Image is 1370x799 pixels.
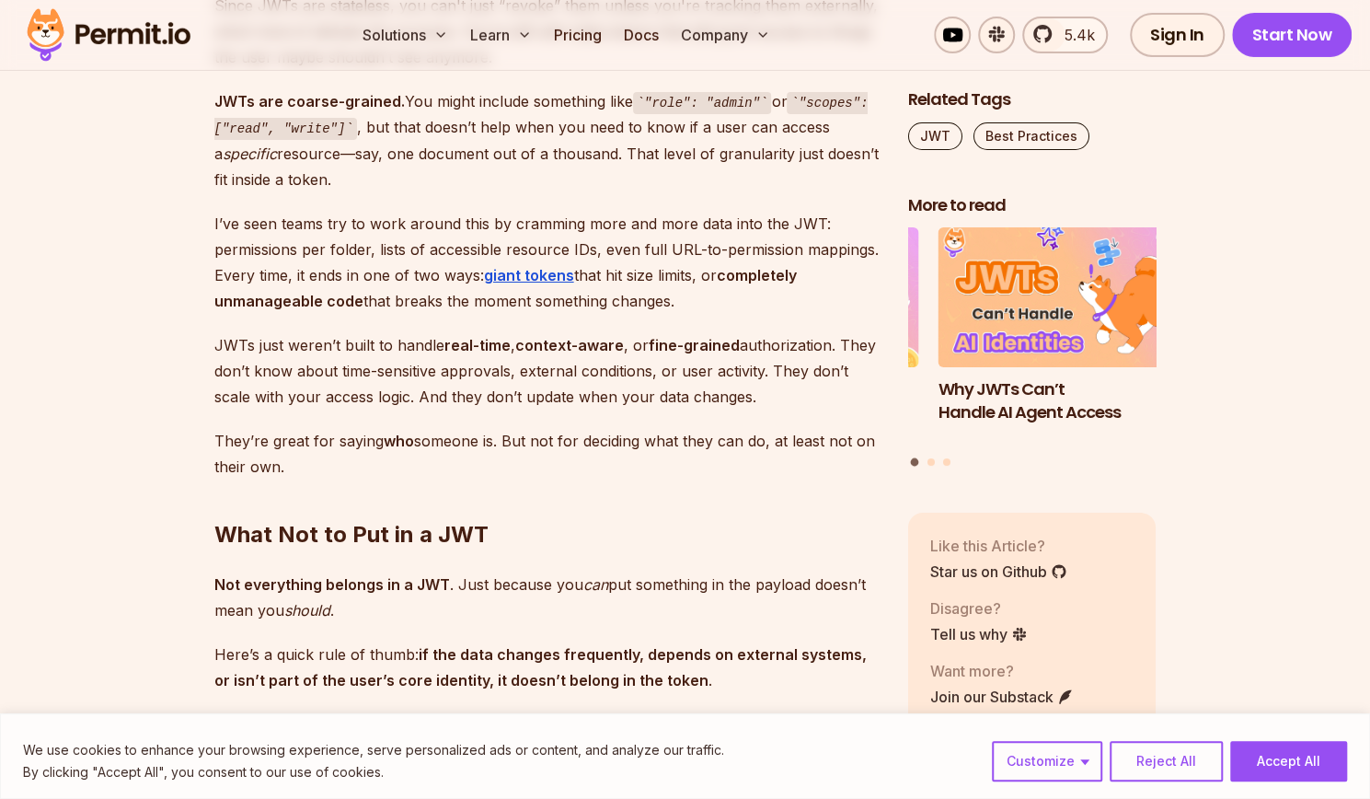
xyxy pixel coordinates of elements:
[1053,24,1095,46] span: 5.4k
[23,739,724,761] p: We use cookies to enhance your browsing experience, serve personalized ads or content, and analyz...
[908,122,962,150] a: JWT
[938,228,1187,368] img: Why JWTs Can’t Handle AI Agent Access
[214,712,879,737] p: Don’t put:
[943,458,950,466] button: Go to slide 3
[23,761,724,783] p: By clicking "Accept All", you consent to our use of cookies.
[214,575,450,594] strong: Not everything belongs in a JWT
[649,336,740,354] strong: fine-grained
[616,17,666,53] a: Docs
[1022,17,1108,53] a: 5.4k
[223,145,277,163] em: specific
[671,378,919,424] h3: A Guide to Bearer Tokens: JWT vs. Opaque Tokens
[908,228,1157,469] div: Posts
[284,601,330,620] em: should
[1230,741,1347,782] button: Accept All
[214,572,879,623] p: . Just because you put something in the payload doesn’t mean you .
[214,211,879,314] p: I’ve seen teams try to work around this by cramming more and more data into the JWT: permissions ...
[930,535,1067,557] p: Like this Article?
[992,741,1102,782] button: Customize
[938,378,1187,424] h3: Why JWTs Can’t Handle AI Agent Access
[214,446,879,550] h2: What Not to Put in a JWT
[930,623,1028,645] a: Tell us why
[214,645,867,689] strong: if the data changes frequently, depends on external systems, or isn’t part of the user’s core ide...
[583,575,608,594] em: can
[908,194,1157,217] h2: More to read
[484,266,574,284] a: giant tokens
[1232,13,1353,57] a: Start Now
[515,336,624,354] strong: context-aware
[18,4,199,66] img: Permit logo
[930,686,1074,708] a: Join our Substack
[384,432,414,450] strong: who
[911,458,919,467] button: Go to slide 1
[673,17,777,53] button: Company
[908,88,1157,111] h2: Related Tags
[1130,13,1225,57] a: Sign In
[214,92,405,110] strong: JWTs are coarse-grained.
[671,228,919,447] li: 3 of 3
[214,266,797,310] strong: completely unmanageable code
[927,458,935,466] button: Go to slide 2
[214,332,879,410] p: JWTs just weren’t built to handle , , or authorization. They don’t know about time-sensitive appr...
[671,228,919,368] img: A Guide to Bearer Tokens: JWT vs. Opaque Tokens
[930,561,1067,583] a: Star us on Github
[214,428,879,480] p: They’re great for saying someone is. But not for deciding what they can do, at least not on their...
[938,228,1187,447] li: 1 of 3
[930,660,1074,682] p: Want more?
[547,17,609,53] a: Pricing
[444,336,511,354] strong: real-time
[633,92,772,114] code: "role": "admin"
[463,17,539,53] button: Learn
[973,122,1089,150] a: Best Practices
[1110,741,1223,782] button: Reject All
[214,642,879,693] p: Here’s a quick rule of thumb: .
[355,17,455,53] button: Solutions
[214,88,879,192] p: You might include something like or , but that doesn’t help when you need to know if a user can a...
[930,597,1028,620] p: Disagree?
